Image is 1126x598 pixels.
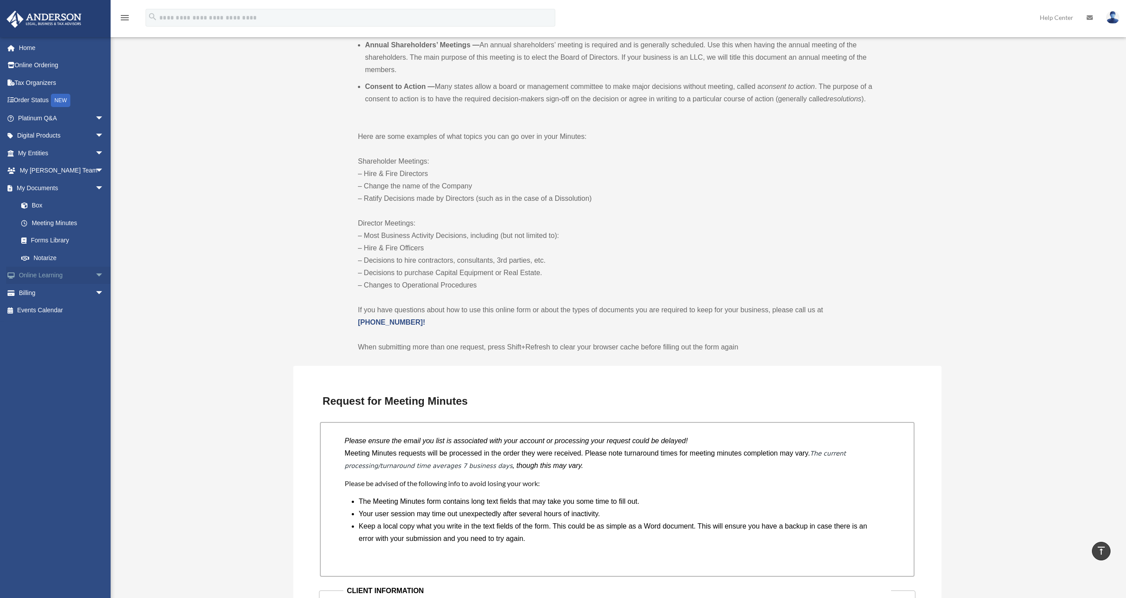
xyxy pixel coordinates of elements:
[796,83,815,90] em: action
[6,267,117,284] a: Online Learningarrow_drop_down
[1092,542,1111,560] a: vertical_align_top
[95,144,113,162] span: arrow_drop_down
[512,462,583,469] i: , though this may vary.
[95,179,113,197] span: arrow_drop_down
[359,520,883,545] li: Keep a local copy what you write in the text fields of the form. This could be as simple as a Wor...
[95,127,113,145] span: arrow_drop_down
[6,284,117,302] a: Billingarrow_drop_down
[345,450,846,469] em: The current processing/turnaround time averages 7 business days
[345,479,890,488] h4: Please be advised of the following info to avoid losing your work:
[6,179,117,197] a: My Documentsarrow_drop_down
[827,95,861,103] em: resolutions
[12,214,113,232] a: Meeting Minutes
[6,302,117,319] a: Events Calendar
[358,341,876,353] p: When submitting more than one request, press Shift+Refresh to clear your browser cache before fil...
[365,80,876,105] li: Many states allow a board or management committee to make major decisions without meeting, called...
[345,437,688,445] i: Please ensure the email you list is associated with your account or processing your request could...
[358,304,876,329] p: If you have questions about how to use this online form or about the types of documents you are r...
[95,284,113,302] span: arrow_drop_down
[95,162,113,180] span: arrow_drop_down
[148,12,158,22] i: search
[365,41,480,49] b: Annual Shareholders’ Meetings —
[6,57,117,74] a: Online Ordering
[1096,545,1107,556] i: vertical_align_top
[12,249,117,267] a: Notarize
[358,217,876,291] p: Director Meetings: – Most Business Activity Decisions, including (but not limited to): – Hire & F...
[51,94,70,107] div: NEW
[12,197,117,215] a: Box
[6,39,117,57] a: Home
[343,585,891,597] legend: CLIENT INFORMATION
[95,267,113,285] span: arrow_drop_down
[6,109,117,127] a: Platinum Q&Aarrow_drop_down
[345,447,890,472] p: Meeting Minutes requests will be processed in the order they were received. Please note turnaroun...
[6,127,117,145] a: Digital Productsarrow_drop_down
[6,74,117,92] a: Tax Organizers
[319,392,915,410] h3: Request for Meeting Minutes
[358,155,876,205] p: Shareholder Meetings: – Hire & Fire Directors – Change the name of the Company – Ratify Decisions...
[359,495,883,508] li: The Meeting Minutes form contains long text fields that may take you some time to fill out.
[6,92,117,110] a: Order StatusNEW
[365,83,435,90] b: Consent to Action —
[119,12,130,23] i: menu
[359,508,883,520] li: Your user session may time out unexpectedly after several hours of inactivity.
[4,11,84,28] img: Anderson Advisors Platinum Portal
[119,15,130,23] a: menu
[358,318,425,326] a: [PHONE_NUMBER]!
[6,144,117,162] a: My Entitiesarrow_drop_down
[358,130,876,143] p: Here are some examples of what topics you can go over in your Minutes:
[6,162,117,180] a: My [PERSON_NAME] Teamarrow_drop_down
[12,232,117,249] a: Forms Library
[761,83,794,90] em: consent to
[1106,11,1119,24] img: User Pic
[95,109,113,127] span: arrow_drop_down
[365,39,876,76] li: An annual shareholders’ meeting is required and is generally scheduled. Use this when having the ...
